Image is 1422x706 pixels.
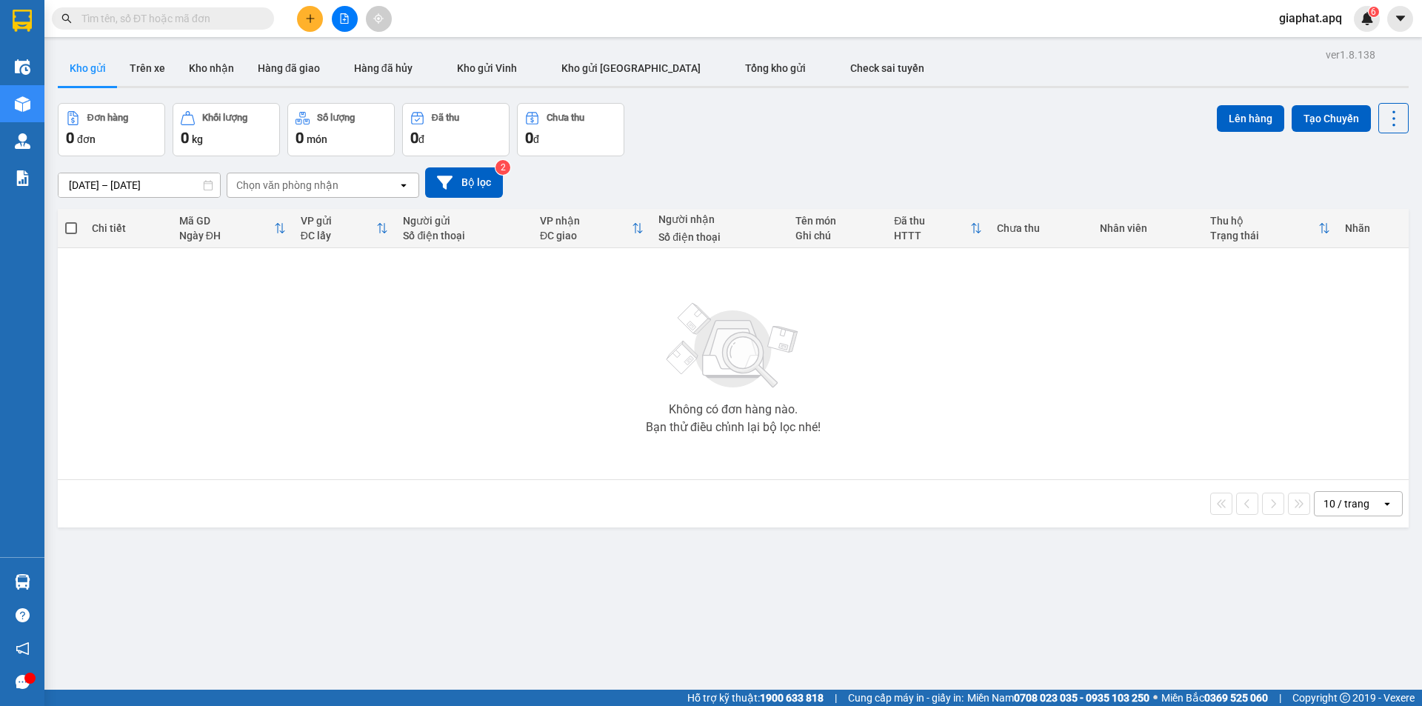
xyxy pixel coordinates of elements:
[894,230,970,242] div: HTTT
[307,133,327,145] span: món
[525,129,533,147] span: 0
[296,129,304,147] span: 0
[1217,105,1284,132] button: Lên hàng
[398,179,410,191] svg: open
[177,50,246,86] button: Kho nhận
[547,113,584,123] div: Chưa thu
[402,103,510,156] button: Đã thu0đ
[1326,47,1375,63] div: ver 1.8.138
[297,6,323,32] button: plus
[1014,692,1149,704] strong: 0708 023 035 - 0935 103 250
[236,178,338,193] div: Chọn văn phòng nhận
[432,113,459,123] div: Đã thu
[1387,6,1413,32] button: caret-down
[172,209,293,248] th: Toggle SortBy
[425,167,503,198] button: Bộ lọc
[287,103,395,156] button: Số lượng0món
[1381,498,1393,510] svg: open
[887,209,989,248] th: Toggle SortBy
[305,13,316,24] span: plus
[646,422,821,433] div: Bạn thử điều chỉnh lại bộ lọc nhé!
[1323,496,1369,511] div: 10 / trang
[373,13,384,24] span: aim
[366,6,392,32] button: aim
[997,222,1085,234] div: Chưa thu
[795,215,879,227] div: Tên món
[58,103,165,156] button: Đơn hàng0đơn
[1394,12,1407,25] span: caret-down
[1279,690,1281,706] span: |
[1369,7,1379,17] sup: 6
[418,133,424,145] span: đ
[1210,215,1318,227] div: Thu hộ
[533,209,651,248] th: Toggle SortBy
[181,129,189,147] span: 0
[1161,690,1268,706] span: Miền Bắc
[457,62,517,74] span: Kho gửi Vinh
[850,62,924,74] span: Check sai tuyến
[658,231,781,243] div: Số điện thoại
[1292,105,1371,132] button: Tạo Chuyến
[118,50,177,86] button: Trên xe
[15,96,30,112] img: warehouse-icon
[495,160,510,175] sup: 2
[795,230,879,242] div: Ghi chú
[403,230,525,242] div: Số điện thoại
[16,675,30,689] span: message
[293,209,396,248] th: Toggle SortBy
[179,230,274,242] div: Ngày ĐH
[66,129,74,147] span: 0
[561,62,701,74] span: Kho gửi [GEOGRAPHIC_DATA]
[1204,692,1268,704] strong: 0369 525 060
[1371,7,1376,17] span: 6
[13,10,32,32] img: logo-vxr
[92,222,164,234] div: Chi tiết
[15,574,30,590] img: warehouse-icon
[1203,209,1337,248] th: Toggle SortBy
[1345,222,1401,234] div: Nhãn
[410,129,418,147] span: 0
[403,215,525,227] div: Người gửi
[1100,222,1195,234] div: Nhân viên
[16,642,30,656] span: notification
[15,59,30,75] img: warehouse-icon
[59,173,220,197] input: Select a date range.
[317,113,355,123] div: Số lượng
[517,103,624,156] button: Chưa thu0đ
[339,13,350,24] span: file-add
[87,113,128,123] div: Đơn hàng
[77,133,96,145] span: đơn
[202,113,247,123] div: Khối lượng
[301,215,377,227] div: VP gửi
[669,404,798,416] div: Không có đơn hàng nào.
[540,215,632,227] div: VP nhận
[81,10,256,27] input: Tìm tên, số ĐT hoặc mã đơn
[61,13,72,24] span: search
[1210,230,1318,242] div: Trạng thái
[760,692,824,704] strong: 1900 633 818
[1267,9,1354,27] span: giaphat.apq
[1153,695,1158,701] span: ⚪️
[658,213,781,225] div: Người nhận
[15,133,30,149] img: warehouse-icon
[687,690,824,706] span: Hỗ trợ kỹ thuật:
[967,690,1149,706] span: Miền Nam
[848,690,964,706] span: Cung cấp máy in - giấy in:
[533,133,539,145] span: đ
[745,62,806,74] span: Tổng kho gửi
[15,170,30,186] img: solution-icon
[354,62,413,74] span: Hàng đã hủy
[659,294,807,398] img: svg+xml;base64,PHN2ZyBjbGFzcz0ibGlzdC1wbHVnX19zdmciIHhtbG5zPSJodHRwOi8vd3d3LnczLm9yZy8yMDAwL3N2Zy...
[16,608,30,622] span: question-circle
[332,6,358,32] button: file-add
[1340,693,1350,703] span: copyright
[301,230,377,242] div: ĐC lấy
[58,50,118,86] button: Kho gửi
[894,215,970,227] div: Đã thu
[1361,12,1374,25] img: icon-new-feature
[179,215,274,227] div: Mã GD
[540,230,632,242] div: ĐC giao
[192,133,203,145] span: kg
[246,50,332,86] button: Hàng đã giao
[835,690,837,706] span: |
